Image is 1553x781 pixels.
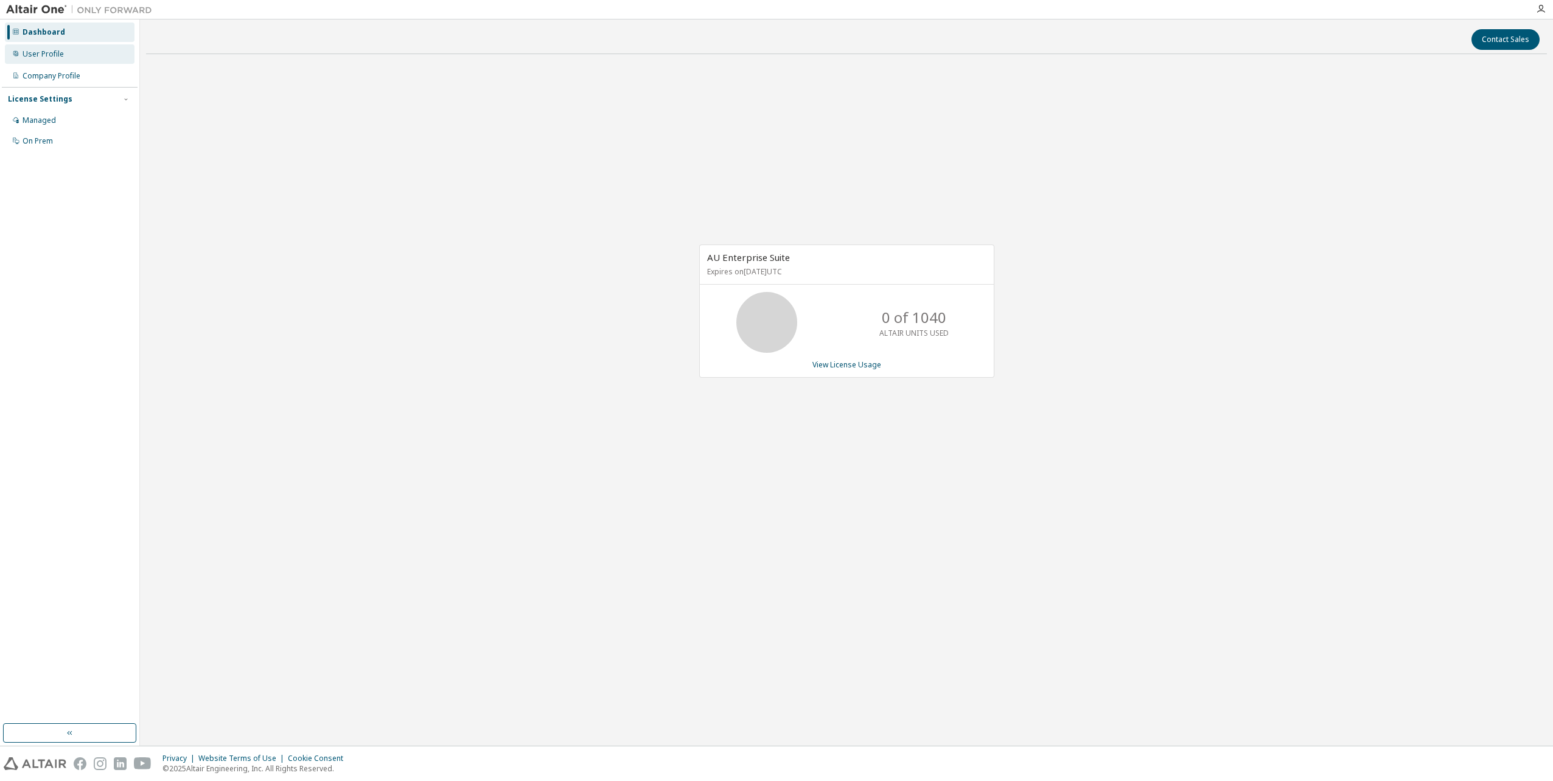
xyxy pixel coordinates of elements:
[23,49,64,59] div: User Profile
[134,757,152,770] img: youtube.svg
[707,266,983,277] p: Expires on [DATE] UTC
[74,757,86,770] img: facebook.svg
[162,754,198,763] div: Privacy
[23,71,80,81] div: Company Profile
[1471,29,1540,50] button: Contact Sales
[94,757,106,770] img: instagram.svg
[198,754,288,763] div: Website Terms of Use
[812,359,881,370] a: View License Usage
[288,754,351,763] div: Cookie Consent
[882,307,946,328] p: 0 of 1040
[707,251,790,263] span: AU Enterprise Suite
[879,328,949,338] p: ALTAIR UNITS USED
[23,116,56,125] div: Managed
[162,763,351,774] p: © 2025 Altair Engineering, Inc. All Rights Reserved.
[114,757,127,770] img: linkedin.svg
[6,4,158,16] img: Altair One
[23,27,65,37] div: Dashboard
[8,94,72,104] div: License Settings
[4,757,66,770] img: altair_logo.svg
[23,136,53,146] div: On Prem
